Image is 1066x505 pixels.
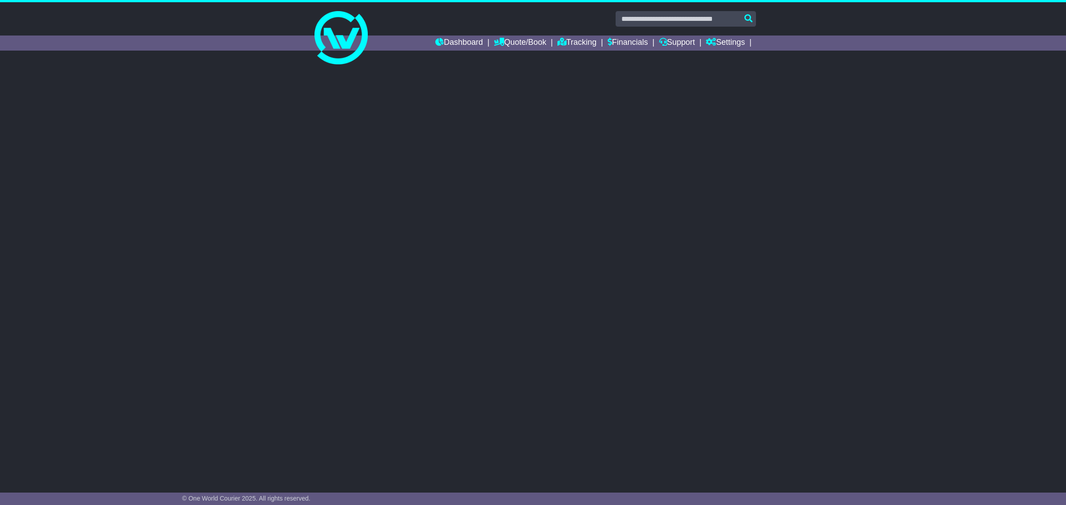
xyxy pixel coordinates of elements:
a: Dashboard [435,36,483,51]
span: © One World Courier 2025. All rights reserved. [182,495,310,502]
a: Quote/Book [494,36,546,51]
a: Financials [608,36,648,51]
a: Settings [706,36,745,51]
a: Support [659,36,695,51]
a: Tracking [557,36,597,51]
